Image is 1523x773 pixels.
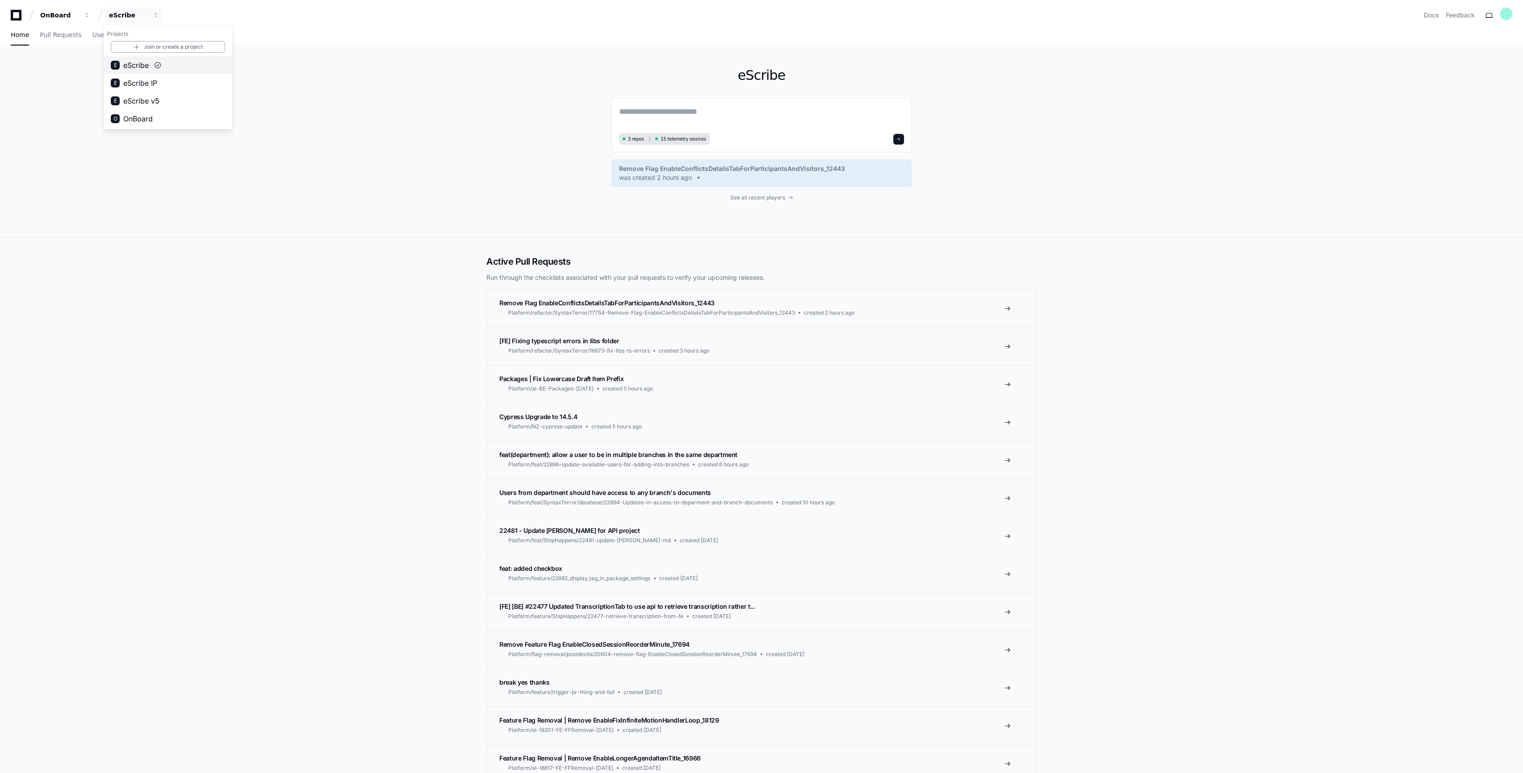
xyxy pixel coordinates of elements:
[1424,11,1439,20] a: Docs
[508,537,671,544] span: Platform/feat/ShipHappens/22481-update-[PERSON_NAME]-md
[487,441,1036,479] a: feat(department): allow a user to be in multiple branches in the same departmentPlatform/feat/228...
[111,96,120,105] div: E
[499,451,737,458] span: feat(department): allow a user to be in multiple branches in the same department
[623,689,662,696] span: created [DATE]
[619,164,904,182] a: Remove Flag EnableConflictsDetailsTabForParticipantsAndVisitors_12443was created 2 hours ago
[487,669,1036,707] a: break yes thanksPlatform/feature/trigger-pr-thing-and-failcreated [DATE]
[499,716,719,724] span: Feature Flag Removal | Remove EnableFixInfiniteMotionHandlerLoop_18129
[111,114,120,123] div: O
[487,365,1036,403] a: Packages | Fix Lowercase Draft Item PrefixPlatform/al-BE-Packages-[DATE]created 5 hours ago
[766,651,804,658] span: created [DATE]
[486,255,1037,268] h2: Active Pull Requests
[508,651,757,658] span: Platform/flag-removal/postdevils/20604-remove-flag-EnableClosedSessionReorderMinute_17694
[804,309,854,316] span: created 2 hours ago
[782,499,835,506] span: created 10 hours ago
[603,385,653,392] span: created 5 hours ago
[622,765,661,772] span: created [DATE]
[508,347,650,354] span: Platform/refactor/SyntaxTerror/16673-fix-libs-ts-errors
[37,7,94,23] button: OnBoard
[40,11,79,20] div: OnBoard
[659,347,709,354] span: created 3 hours ago
[508,423,582,430] span: Platform/NZ-cypress-update
[619,173,692,182] span: was created 2 hours ago
[105,7,163,23] button: eScribe
[104,25,232,129] div: OnBoard
[611,67,912,83] h1: eScribe
[692,613,731,620] span: created [DATE]
[499,375,623,382] span: Packages | Fix Lowercase Draft Item Prefix
[487,403,1036,441] a: Cypress Upgrade to 14.5.4Platform/NZ-cypress-updatecreated 5 hours ago
[1446,11,1475,20] button: Feedback
[487,555,1036,593] a: feat: added checkboxPlatform/feature/22682_display_tag_in_package_settingscreated [DATE]
[730,194,785,201] span: See all recent players
[499,337,619,345] span: [FE] Fixing typescript errors in libs folder
[111,41,225,53] a: Join or create a project
[40,25,81,46] a: Pull Requests
[508,689,615,696] span: Platform/feature/trigger-pr-thing-and-fail
[92,25,110,46] a: Users
[104,27,232,41] h1: Projects
[499,754,701,762] span: Feature Flag Removal | Remove EnableLongerAgendaItemTitle_16966
[508,765,613,772] span: Platform/al-18817-FE-FFRemoval-[DATE]
[487,631,1036,669] a: Remove Feature Flag EnableClosedSessionReorderMinute_17694Platform/flag-removal/postdevils/20604-...
[11,32,29,37] span: Home
[499,489,711,496] span: Users from department should have access to any branch's documents
[487,707,1036,744] a: Feature Flag Removal | Remove EnableFixInfiniteMotionHandlerLoop_18129Platform/al-18201-FE-FFRemo...
[123,96,159,106] span: eScribe v5
[486,273,1037,282] p: Run through the checklists associated with your pull requests to verify your upcoming releases.
[508,499,773,506] span: Platform/feat/SyntaxTerror/database/22894-Updates-in-access-to-deparment-and-branch-documents
[499,603,755,610] span: [FE] [BE] #22477 Updated TranscriptionTab to use api to retrieve transcription rather t...
[11,25,29,46] a: Home
[487,290,1036,327] a: Remove Flag EnableConflictsDetailsTabForParticipantsAndVisitors_12443Platform/refactor/SyntaxTerr...
[698,461,749,468] span: created 6 hours ago
[111,79,120,87] div: E
[680,537,718,544] span: created [DATE]
[619,164,845,173] span: Remove Flag EnableConflictsDetailsTabForParticipantsAndVisitors_12443
[508,385,594,392] span: Platform/al-BE-Packages-[DATE]
[661,136,706,142] span: 15 telemetry sources
[508,461,689,468] span: Platform/feat/22896-update-available-users-for-adding-into-branches
[123,113,153,124] span: OnBoard
[123,60,149,71] span: eScribe
[499,299,715,307] span: Remove Flag EnableConflictsDetailsTabForParticipantsAndVisitors_12443
[499,527,640,534] span: 22481 - Update [PERSON_NAME] for API project
[508,727,614,734] span: Platform/al-18201-FE-FFRemoval-[DATE]
[111,61,120,70] div: E
[628,136,644,142] span: 3 repos
[623,727,661,734] span: created [DATE]
[659,575,698,582] span: created [DATE]
[109,11,147,20] div: eScribe
[508,613,683,620] span: Platform/feature/ShipHappens/22477-retrieve-transcription-from-fe
[123,78,157,88] span: eScribe IP
[508,309,795,316] span: Platform/refactor/SyntaxTerror/17754-Remove-Flag-EnableConflictsDetailsTabForParticipantsAndVisit...
[591,423,642,430] span: created 5 hours ago
[499,413,577,420] span: Cypress Upgrade to 14.5.4
[92,32,110,37] span: Users
[487,327,1036,365] a: [FE] Fixing typescript errors in libs folderPlatform/refactor/SyntaxTerror/16673-fix-libs-ts-erro...
[487,593,1036,631] a: [FE] [BE] #22477 Updated TranscriptionTab to use api to retrieve transcription rather t...Platfor...
[508,575,650,582] span: Platform/feature/22682_display_tag_in_package_settings
[487,479,1036,517] a: Users from department should have access to any branch's documentsPlatform/feat/SyntaxTerror/data...
[487,517,1036,555] a: 22481 - Update [PERSON_NAME] for API projectPlatform/feat/ShipHappens/22481-update-[PERSON_NAME]-...
[40,32,81,37] span: Pull Requests
[611,194,912,201] a: See all recent players
[499,678,549,686] span: break yes thanks
[499,640,690,648] span: Remove Feature Flag EnableClosedSessionReorderMinute_17694
[499,565,562,572] span: feat: added checkbox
